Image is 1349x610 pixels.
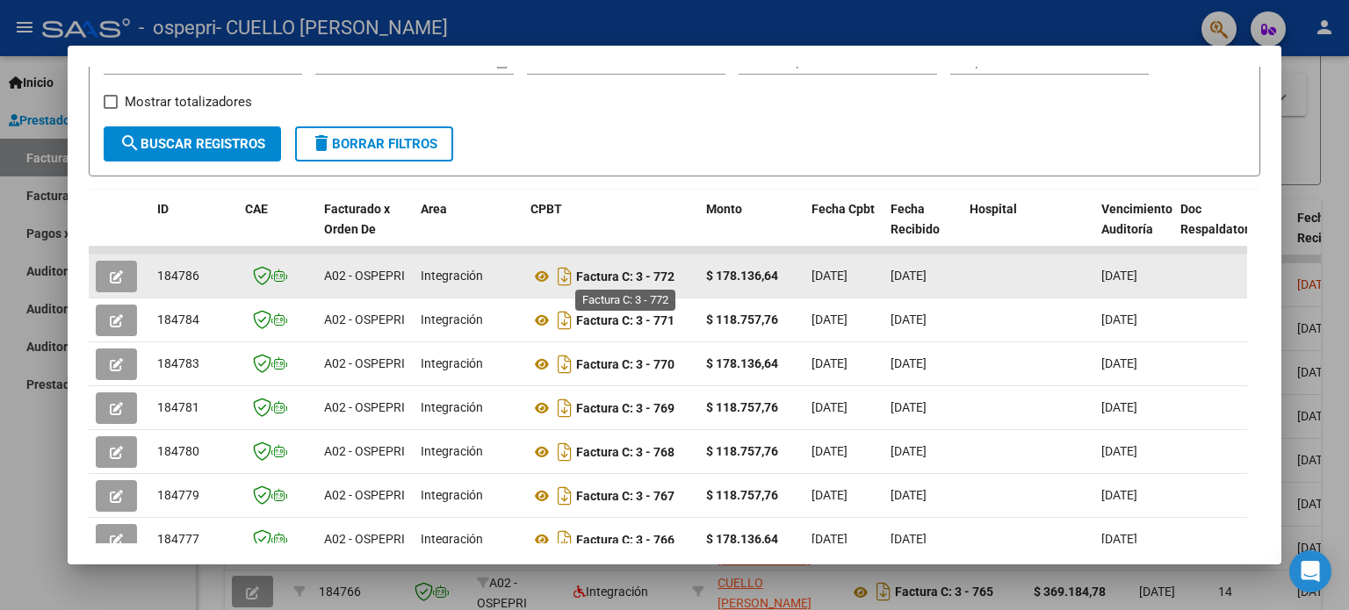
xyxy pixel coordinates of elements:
button: Buscar Registros [104,126,281,161]
strong: Factura C: 3 - 767 [576,489,674,503]
i: Descargar documento [553,438,576,466]
span: Borrar Filtros [311,136,437,152]
span: [DATE] [812,488,848,502]
strong: $ 178.136,64 [706,532,778,546]
datatable-header-cell: Fecha Cpbt [804,190,884,268]
datatable-header-cell: ID [150,190,238,268]
datatable-header-cell: Vencimiento Auditoría [1094,190,1173,268]
span: [DATE] [1101,444,1137,458]
span: Integración [421,532,483,546]
span: Integración [421,400,483,414]
datatable-header-cell: Hospital [963,190,1094,268]
span: 184780 [157,444,199,458]
span: [DATE] [891,269,927,283]
span: [DATE] [891,532,927,546]
span: Buscar Registros [119,136,265,152]
span: 184783 [157,356,199,370]
div: Open Intercom Messenger [1289,550,1331,592]
span: Mostrar totalizadores [125,91,252,112]
span: Fecha Recibido [891,202,940,236]
datatable-header-cell: Doc Respaldatoria [1173,190,1279,268]
span: A02 - OSPEPRI [324,400,405,414]
i: Descargar documento [553,394,576,422]
strong: Factura C: 3 - 768 [576,445,674,459]
strong: Factura C: 3 - 770 [576,357,674,371]
span: CPBT [530,202,562,216]
span: [DATE] [812,400,848,414]
span: [DATE] [891,312,927,327]
span: A02 - OSPEPRI [324,444,405,458]
span: [DATE] [1101,400,1137,414]
span: 184777 [157,532,199,546]
span: [DATE] [891,444,927,458]
span: Facturado x Orden De [324,202,390,236]
span: Doc Respaldatoria [1180,202,1259,236]
strong: $ 118.757,76 [706,312,778,327]
button: Borrar Filtros [295,126,453,161]
span: 184786 [157,269,199,283]
strong: Factura C: 3 - 766 [576,533,674,547]
mat-icon: delete [311,133,332,154]
span: [DATE] [812,444,848,458]
strong: $ 118.757,76 [706,400,778,414]
strong: $ 118.757,76 [706,488,778,502]
strong: Factura C: 3 - 769 [576,401,674,415]
span: [DATE] [812,532,848,546]
mat-icon: search [119,133,141,154]
span: [DATE] [1101,356,1137,370]
datatable-header-cell: Fecha Recibido [884,190,963,268]
strong: $ 178.136,64 [706,269,778,283]
strong: $ 118.757,76 [706,444,778,458]
i: Descargar documento [553,526,576,554]
i: Descargar documento [553,306,576,334]
span: A02 - OSPEPRI [324,312,405,327]
i: Descargar documento [553,350,576,378]
span: Monto [706,202,742,216]
span: Integración [421,356,483,370]
span: [DATE] [812,269,848,283]
span: [DATE] [891,356,927,370]
span: CAE [245,202,268,216]
span: ID [157,202,169,216]
span: Fecha Cpbt [812,202,875,216]
button: Open calendar [492,53,512,73]
datatable-header-cell: Area [414,190,523,268]
span: A02 - OSPEPRI [324,488,405,502]
span: Vencimiento Auditoría [1101,202,1172,236]
span: [DATE] [812,312,848,327]
span: [DATE] [812,356,848,370]
span: [DATE] [1101,488,1137,502]
span: A02 - OSPEPRI [324,356,405,370]
span: [DATE] [1101,312,1137,327]
span: [DATE] [891,488,927,502]
i: Descargar documento [553,482,576,510]
span: Hospital [970,202,1017,216]
span: A02 - OSPEPRI [324,269,405,283]
datatable-header-cell: Facturado x Orden De [317,190,414,268]
span: [DATE] [1101,532,1137,546]
strong: Factura C: 3 - 772 [576,269,674,283]
span: [DATE] [891,400,927,414]
datatable-header-cell: CPBT [523,190,699,268]
strong: Factura C: 3 - 771 [576,313,674,327]
datatable-header-cell: CAE [238,190,317,268]
span: Integración [421,488,483,502]
span: A02 - OSPEPRI [324,532,405,546]
span: [DATE] [1101,269,1137,283]
span: Integración [421,312,483,327]
span: Area [421,202,447,216]
span: 184781 [157,400,199,414]
span: Integración [421,269,483,283]
span: 184779 [157,488,199,502]
strong: $ 178.136,64 [706,356,778,370]
i: Descargar documento [553,262,576,291]
datatable-header-cell: Monto [699,190,804,268]
span: Integración [421,444,483,458]
span: 184784 [157,312,199,327]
